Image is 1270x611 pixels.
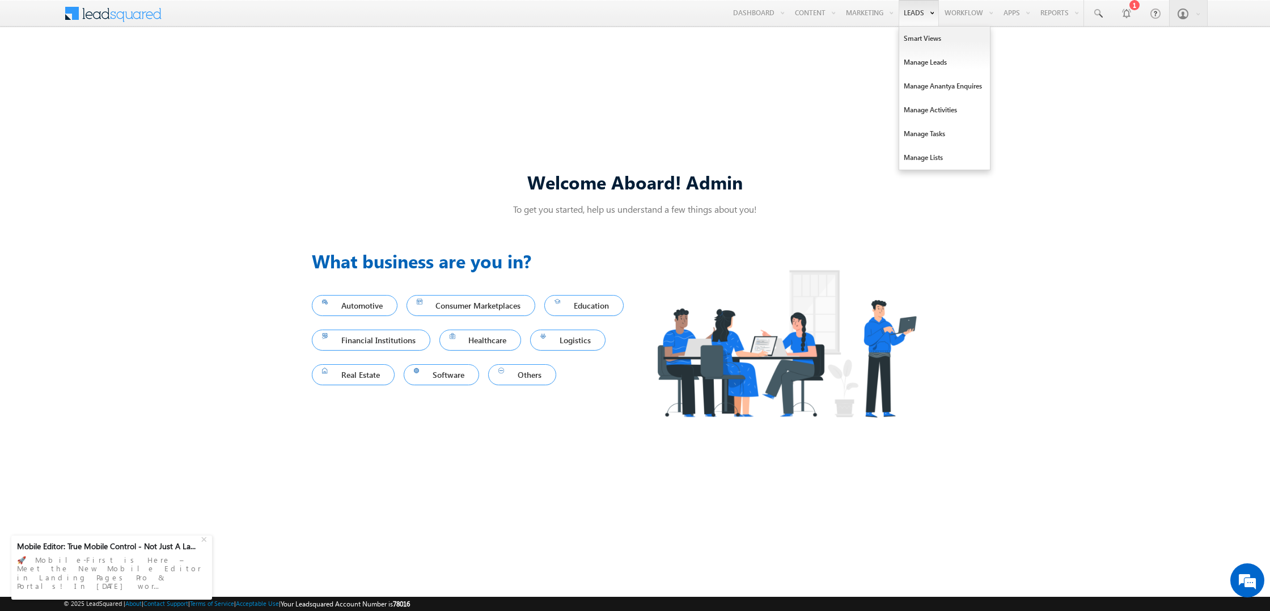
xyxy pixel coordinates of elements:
span: Software [414,367,469,382]
em: Start Chat [154,349,206,365]
h3: What business are you in? [312,247,635,275]
a: Manage Anantya Enquires [899,74,990,98]
a: About [125,600,142,607]
span: © 2025 LeadSquared | | | | | [63,599,410,609]
img: d_60004797649_company_0_60004797649 [19,60,48,74]
p: To get you started, help us understand a few things about you! [312,203,958,215]
span: Consumer Marketplaces [417,298,526,313]
span: Financial Institutions [322,332,420,348]
div: 🚀 Mobile-First is Here – Meet the New Mobile Editor in Landing Pages Pro & Portals! In [DATE] wor... [17,552,206,594]
a: Smart Views [899,27,990,50]
div: Welcome Aboard! Admin [312,170,958,194]
a: Manage Tasks [899,122,990,146]
a: Manage Activities [899,98,990,122]
span: Healthcare [450,332,511,348]
a: Terms of Service [190,600,234,607]
div: Minimize live chat window [186,6,213,33]
a: Contact Support [143,600,188,607]
span: Real Estate [322,367,384,382]
div: Mobile Editor: True Mobile Control - Not Just A La... [17,541,200,551]
a: Manage Leads [899,50,990,74]
span: Automotive [322,298,387,313]
span: Logistics [540,332,595,348]
a: Acceptable Use [236,600,279,607]
span: Your Leadsquared Account Number is [281,600,410,608]
a: Manage Lists [899,146,990,170]
textarea: Type your message and hit 'Enter' [15,105,207,340]
div: Chat with us now [59,60,190,74]
span: Education [554,298,613,313]
span: Others [498,367,546,382]
div: + [198,532,212,545]
span: 78016 [393,600,410,608]
img: Industry.png [635,247,938,440]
